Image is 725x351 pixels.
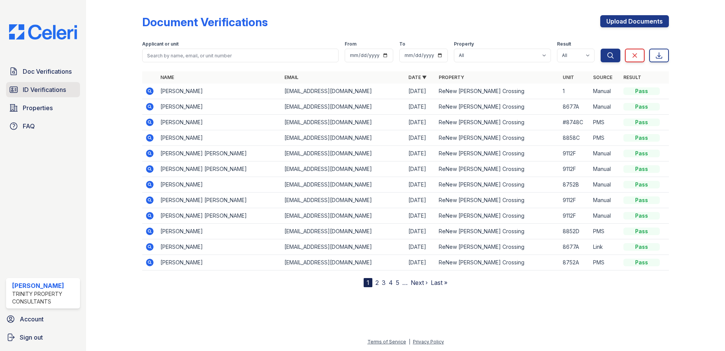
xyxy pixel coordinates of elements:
[590,146,620,161] td: Manual
[454,41,474,47] label: Property
[281,239,405,255] td: [EMAIL_ADDRESS][DOMAIN_NAME]
[590,255,620,270] td: PMS
[436,255,560,270] td: ReNew [PERSON_NAME] Crossing
[12,281,77,290] div: [PERSON_NAME]
[409,339,410,345] div: |
[623,150,660,157] div: Pass
[281,208,405,224] td: [EMAIL_ADDRESS][DOMAIN_NAME]
[375,279,379,286] a: 2
[436,115,560,130] td: ReNew [PERSON_NAME] Crossing
[560,161,590,177] td: 9112F
[160,74,174,80] a: Name
[281,161,405,177] td: [EMAIL_ADDRESS][DOMAIN_NAME]
[281,193,405,208] td: [EMAIL_ADDRESS][DOMAIN_NAME]
[20,315,44,324] span: Account
[157,255,281,270] td: [PERSON_NAME]
[142,15,268,29] div: Document Verifications
[560,99,590,115] td: 8677A
[157,177,281,193] td: [PERSON_NAME]
[405,161,436,177] td: [DATE]
[281,255,405,270] td: [EMAIL_ADDRESS][DOMAIN_NAME]
[281,130,405,146] td: [EMAIL_ADDRESS][DOMAIN_NAME]
[560,255,590,270] td: 8752A
[157,239,281,255] td: [PERSON_NAME]
[590,239,620,255] td: Link
[281,115,405,130] td: [EMAIL_ADDRESS][DOMAIN_NAME]
[157,193,281,208] td: [PERSON_NAME] [PERSON_NAME]
[142,49,339,62] input: Search by name, email, or unit number
[590,224,620,239] td: PMS
[157,161,281,177] td: [PERSON_NAME] [PERSON_NAME]
[405,130,436,146] td: [DATE]
[623,134,660,142] div: Pass
[281,99,405,115] td: [EMAIL_ADDRESS][DOMAIN_NAME]
[560,193,590,208] td: 9112F
[623,212,660,220] div: Pass
[436,99,560,115] td: ReNew [PERSON_NAME] Crossing
[345,41,356,47] label: From
[396,279,399,286] a: 5
[364,278,372,287] div: 1
[623,87,660,95] div: Pass
[439,74,464,80] a: Property
[402,278,408,287] span: …
[157,84,281,99] td: [PERSON_NAME]
[408,74,427,80] a: Date ▼
[281,146,405,161] td: [EMAIL_ADDRESS][DOMAIN_NAME]
[281,224,405,239] td: [EMAIL_ADDRESS][DOMAIN_NAME]
[590,177,620,193] td: Manual
[560,130,590,146] td: 8858C
[623,243,660,251] div: Pass
[405,99,436,115] td: [DATE]
[436,130,560,146] td: ReNew [PERSON_NAME] Crossing
[563,74,574,80] a: Unit
[405,224,436,239] td: [DATE]
[590,130,620,146] td: PMS
[436,193,560,208] td: ReNew [PERSON_NAME] Crossing
[600,15,669,27] a: Upload Documents
[431,279,447,286] a: Last »
[20,333,43,342] span: Sign out
[382,279,386,286] a: 3
[405,115,436,130] td: [DATE]
[590,84,620,99] td: Manual
[3,330,83,345] button: Sign out
[557,41,571,47] label: Result
[23,122,35,131] span: FAQ
[23,85,66,94] span: ID Verifications
[157,146,281,161] td: [PERSON_NAME] [PERSON_NAME]
[436,239,560,255] td: ReNew [PERSON_NAME] Crossing
[389,279,393,286] a: 4
[281,177,405,193] td: [EMAIL_ADDRESS][DOMAIN_NAME]
[560,146,590,161] td: 9112F
[436,146,560,161] td: ReNew [PERSON_NAME] Crossing
[405,208,436,224] td: [DATE]
[590,161,620,177] td: Manual
[436,161,560,177] td: ReNew [PERSON_NAME] Crossing
[405,255,436,270] td: [DATE]
[560,177,590,193] td: 8752B
[590,115,620,130] td: PMS
[284,74,298,80] a: Email
[623,259,660,266] div: Pass
[623,181,660,188] div: Pass
[405,146,436,161] td: [DATE]
[590,193,620,208] td: Manual
[12,290,77,305] div: Trinity Property Consultants
[623,103,660,111] div: Pass
[157,208,281,224] td: [PERSON_NAME] [PERSON_NAME]
[405,84,436,99] td: [DATE]
[405,239,436,255] td: [DATE]
[560,224,590,239] td: 8852D
[413,339,444,345] a: Privacy Policy
[157,224,281,239] td: [PERSON_NAME]
[623,165,660,173] div: Pass
[157,99,281,115] td: [PERSON_NAME]
[593,74,612,80] a: Source
[436,224,560,239] td: ReNew [PERSON_NAME] Crossing
[6,64,80,79] a: Doc Verifications
[367,339,406,345] a: Terms of Service
[281,84,405,99] td: [EMAIL_ADDRESS][DOMAIN_NAME]
[405,177,436,193] td: [DATE]
[436,84,560,99] td: ReNew [PERSON_NAME] Crossing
